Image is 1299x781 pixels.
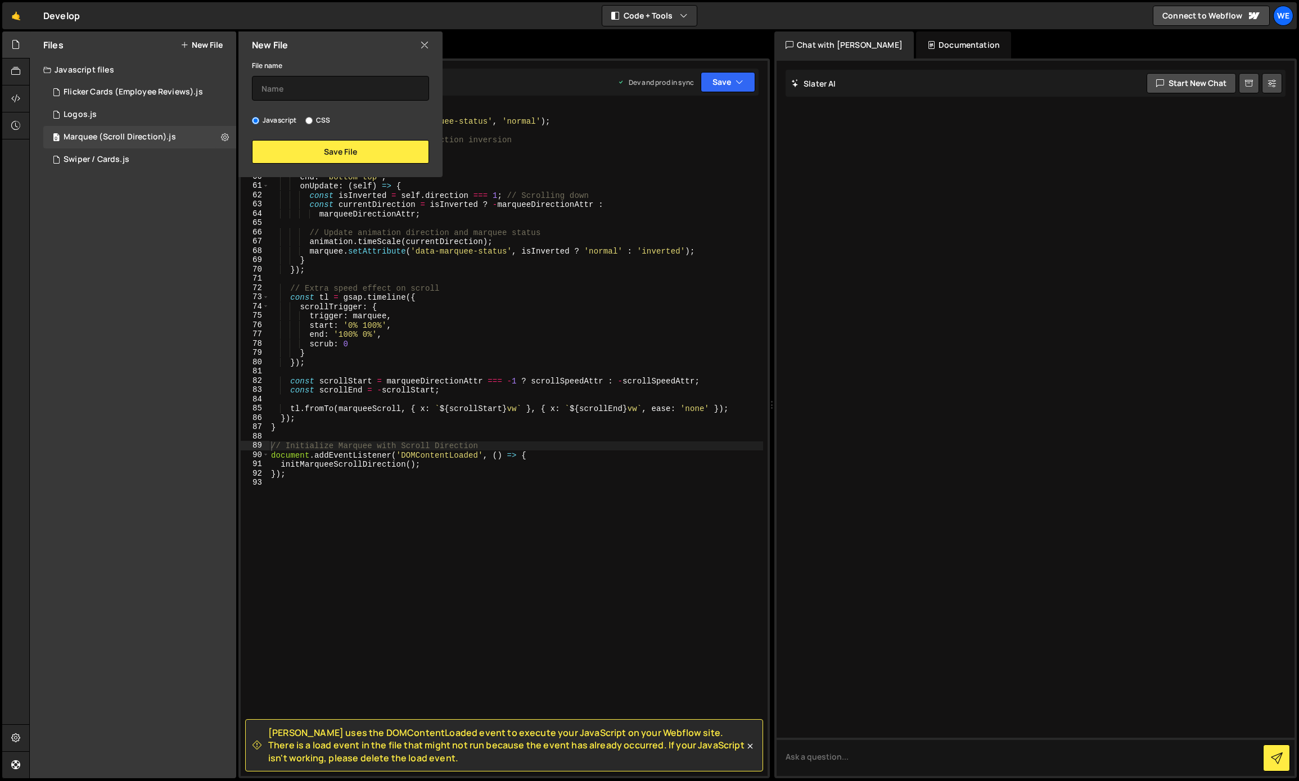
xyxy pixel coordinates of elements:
[252,117,259,124] input: Javascript
[241,329,269,339] div: 77
[64,132,176,142] div: Marquee (Scroll Direction).js
[43,148,236,171] div: 17027/46786.js
[617,78,694,87] div: Dev and prod in sync
[241,395,269,404] div: 84
[241,274,269,283] div: 71
[241,320,269,330] div: 76
[241,478,269,487] div: 93
[53,134,60,143] span: 0
[252,39,288,51] h2: New File
[241,413,269,423] div: 86
[1273,6,1293,26] a: We
[241,311,269,320] div: 75
[181,40,223,49] button: New File
[43,81,236,103] div: 17027/46991.js
[1147,73,1236,93] button: Start new chat
[241,376,269,386] div: 82
[252,76,429,101] input: Name
[241,358,269,367] div: 80
[602,6,697,26] button: Code + Tools
[241,459,269,469] div: 91
[43,9,80,22] div: Develop
[64,155,129,165] div: Swiper / Cards.js
[241,385,269,395] div: 83
[64,110,97,120] div: Logos.js
[241,339,269,349] div: 78
[241,265,269,274] div: 70
[241,237,269,246] div: 67
[305,117,313,124] input: CSS
[241,200,269,209] div: 63
[43,126,236,148] div: 17027/47465.js
[241,422,269,432] div: 87
[241,191,269,200] div: 62
[268,726,745,764] span: [PERSON_NAME] uses the DOMContentLoaded event to execute your JavaScript on your Webflow site. Th...
[241,450,269,460] div: 90
[43,103,236,126] div: 17027/46789.js
[241,432,269,441] div: 88
[241,246,269,256] div: 68
[252,115,297,126] label: Javascript
[241,218,269,228] div: 65
[241,302,269,312] div: 74
[241,228,269,237] div: 66
[916,31,1011,58] div: Documentation
[252,60,282,71] label: File name
[241,441,269,450] div: 89
[30,58,236,81] div: Javascript files
[43,39,64,51] h2: Files
[241,348,269,358] div: 79
[1153,6,1270,26] a: Connect to Webflow
[252,140,429,164] button: Save File
[2,2,30,29] a: 🤙
[701,72,755,92] button: Save
[241,209,269,219] div: 64
[305,115,330,126] label: CSS
[241,469,269,478] div: 92
[241,292,269,302] div: 73
[241,255,269,265] div: 69
[241,181,269,191] div: 61
[64,87,203,97] div: Flicker Cards (Employee Reviews).js
[774,31,914,58] div: Chat with [PERSON_NAME]
[791,78,836,89] h2: Slater AI
[241,367,269,376] div: 81
[241,283,269,293] div: 72
[241,404,269,413] div: 85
